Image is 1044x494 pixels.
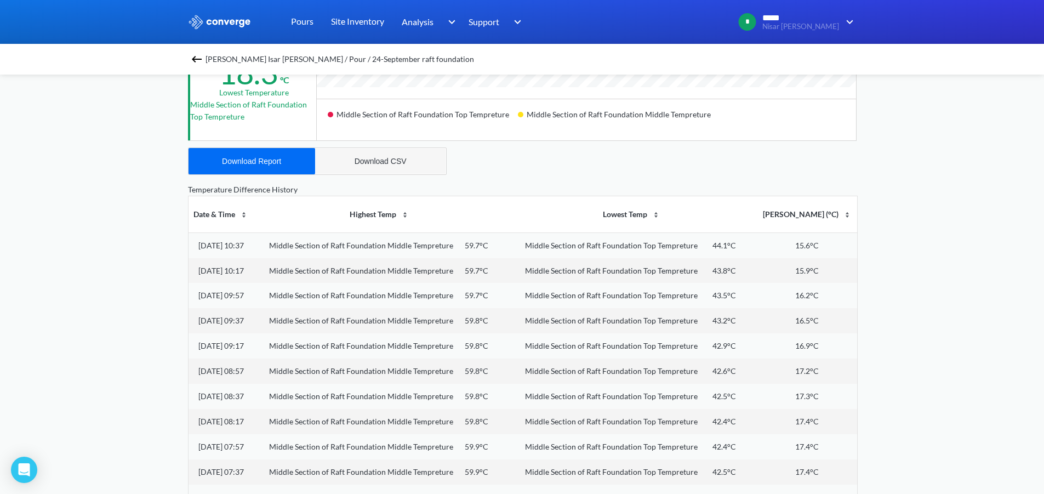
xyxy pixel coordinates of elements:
img: sort-icon.svg [239,211,248,219]
div: 42.4°C [712,416,736,428]
div: Middle Section of Raft Foundation Top Tempreture [525,240,698,252]
span: Analysis [402,15,433,29]
div: 44.1°C [712,240,736,252]
div: 42.5°C [712,466,736,478]
td: [DATE] 09:37 [189,308,254,333]
img: downArrow.svg [839,15,857,29]
th: [PERSON_NAME] (°C) [757,196,857,232]
div: 59.9°C [465,466,488,478]
span: [PERSON_NAME] Isar [PERSON_NAME] / Pour / 24-September raft foundation [206,52,474,67]
div: 42.5°C [712,390,736,402]
div: Middle Section of Raft Foundation Middle Tempreture [269,441,453,453]
img: sort-icon.svg [652,211,660,219]
div: 59.8°C [465,340,488,352]
div: 59.9°C [465,441,488,453]
div: 42.9°C [712,340,736,352]
td: 16.2°C [757,283,857,308]
td: 15.9°C [757,258,857,283]
div: 42.4°C [712,441,736,453]
td: 17.3°C [757,384,857,409]
td: [DATE] 09:17 [189,333,254,359]
div: Open Intercom Messenger [11,457,37,483]
td: 15.6°C [757,232,857,258]
span: Support [469,15,499,29]
div: Middle Section of Raft Foundation Top Tempreture [525,315,698,327]
div: Lowest temperature [219,87,289,99]
img: downArrow.svg [441,15,458,29]
td: 17.4°C [757,434,857,459]
img: backspace.svg [190,53,203,66]
div: Middle Section of Raft Foundation Top Tempreture [525,289,698,302]
div: Middle Section of Raft Foundation Top Tempreture [525,340,698,352]
td: 16.9°C [757,333,857,359]
td: [DATE] 08:57 [189,359,254,384]
div: Middle Section of Raft Foundation Middle Tempreture [269,390,453,402]
img: sort-icon.svg [843,211,852,219]
td: 16.5°C [757,308,857,333]
div: Middle Section of Raft Foundation Middle Tempreture [269,466,453,478]
td: 17.4°C [757,459,857,485]
div: 43.8°C [712,265,736,277]
div: Middle Section of Raft Foundation Top Tempreture [525,365,698,377]
div: 59.8°C [465,390,488,402]
th: Lowest Temp [506,196,758,232]
button: Download CSV [315,148,446,174]
div: Middle Section of Raft Foundation Top Tempreture [525,416,698,428]
td: 17.2°C [757,359,857,384]
th: Date & Time [189,196,254,232]
div: Middle Section of Raft Foundation Middle Tempreture [269,315,453,327]
div: Middle Section of Raft Foundation Middle Tempreture [269,416,453,428]
div: 59.8°C [465,365,488,377]
img: downArrow.svg [507,15,524,29]
div: Middle Section of Raft Foundation Middle Tempreture [269,289,453,302]
span: Nisar [PERSON_NAME] [762,22,839,31]
div: Middle Section of Raft Foundation Top Tempreture [328,106,518,132]
div: Middle Section of Raft Foundation Middle Tempreture [269,340,453,352]
td: [DATE] 09:57 [189,283,254,308]
td: [DATE] 08:17 [189,409,254,434]
img: logo_ewhite.svg [188,15,252,29]
div: 59.8°C [465,416,488,428]
td: [DATE] 07:57 [189,434,254,459]
div: 43.2°C [712,315,736,327]
button: Download Report [189,148,315,174]
div: 59.7°C [465,289,488,302]
div: Middle Section of Raft Foundation Top Tempreture [525,390,698,402]
div: 59.7°C [465,265,488,277]
div: 59.8°C [465,315,488,327]
div: Middle Section of Raft Foundation Middle Tempreture [518,106,720,132]
div: Middle Section of Raft Foundation Middle Tempreture [269,365,453,377]
th: Highest Temp [254,196,506,232]
img: sort-icon.svg [401,211,409,219]
div: Temperature Difference History [188,184,857,196]
div: Download CSV [355,157,407,166]
div: Middle Section of Raft Foundation Top Tempreture [525,466,698,478]
td: [DATE] 10:37 [189,232,254,258]
td: [DATE] 07:37 [189,459,254,485]
p: Middle Section of Raft Foundation Top Tempreture [190,99,318,123]
div: Middle Section of Raft Foundation Middle Tempreture [269,265,453,277]
div: Middle Section of Raft Foundation Middle Tempreture [269,240,453,252]
div: Download Report [222,157,281,166]
td: [DATE] 08:37 [189,384,254,409]
div: 42.6°C [712,365,736,377]
td: [DATE] 10:17 [189,258,254,283]
div: 43.5°C [712,289,736,302]
div: Middle Section of Raft Foundation Top Tempreture [525,265,698,277]
div: Middle Section of Raft Foundation Top Tempreture [525,441,698,453]
div: 59.7°C [465,240,488,252]
td: 17.4°C [757,409,857,434]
